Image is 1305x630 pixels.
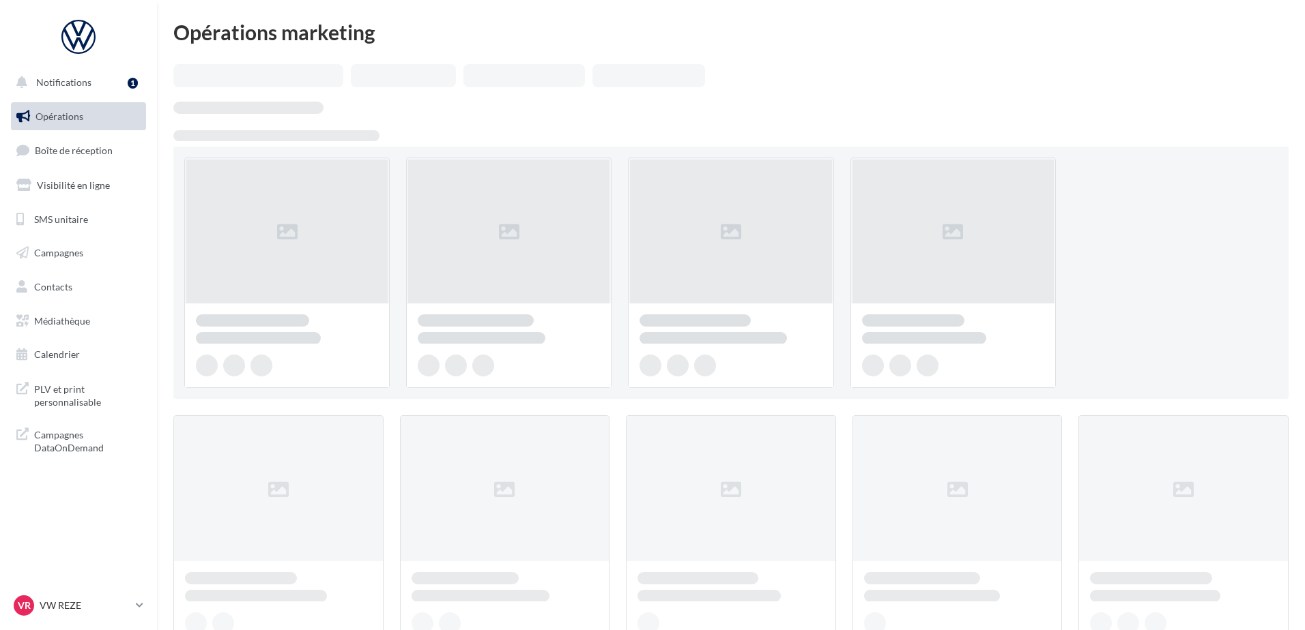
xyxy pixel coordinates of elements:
[8,136,149,165] a: Boîte de réception
[34,315,90,327] span: Médiathèque
[34,213,88,224] span: SMS unitaire
[34,247,83,258] span: Campagnes
[40,599,130,612] p: VW REZE
[8,374,149,415] a: PLV et print personnalisable
[8,340,149,369] a: Calendrier
[8,307,149,335] a: Médiathèque
[18,599,31,612] span: VR
[128,78,138,89] div: 1
[34,425,141,455] span: Campagnes DataOnDemand
[8,273,149,301] a: Contacts
[35,145,113,156] span: Boîte de réception
[8,68,143,97] button: Notifications 1
[8,171,149,200] a: Visibilité en ligne
[173,22,1289,42] div: Opérations marketing
[8,205,149,234] a: SMS unitaire
[34,380,141,409] span: PLV et print personnalisable
[8,102,149,131] a: Opérations
[37,179,110,191] span: Visibilité en ligne
[36,76,91,88] span: Notifications
[34,348,80,360] span: Calendrier
[8,239,149,267] a: Campagnes
[35,110,83,122] span: Opérations
[11,592,146,618] a: VR VW REZE
[8,420,149,460] a: Campagnes DataOnDemand
[34,281,72,292] span: Contacts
